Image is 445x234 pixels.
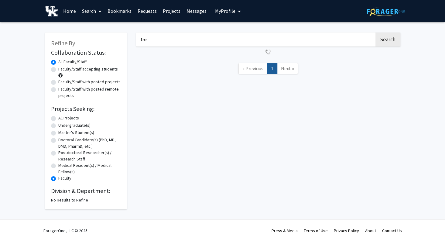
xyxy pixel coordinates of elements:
[58,66,118,72] label: Faculty/Staff accepting students
[334,228,359,233] a: Privacy Policy
[136,57,400,82] nav: Page navigation
[281,65,294,71] span: Next »
[365,228,376,233] a: About
[104,0,135,22] a: Bookmarks
[51,187,121,194] h2: Division & Department:
[58,175,71,181] label: Faculty
[58,129,94,136] label: Master's Student(s)
[135,0,160,22] a: Requests
[375,33,400,46] button: Search
[45,6,58,16] img: University of Kentucky Logo
[183,0,210,22] a: Messages
[382,228,402,233] a: Contact Us
[58,115,79,121] label: All Projects
[263,46,273,57] img: Loading
[272,228,298,233] a: Press & Media
[58,122,91,129] label: Undergraduate(s)
[304,228,328,233] a: Terms of Use
[215,8,235,14] span: My Profile
[160,0,183,22] a: Projects
[51,49,121,56] h2: Collaboration Status:
[58,79,121,85] label: Faculty/Staff with posted projects
[58,137,121,150] label: Doctoral Candidate(s) (PhD, MD, DMD, PharmD, etc.)
[58,59,87,65] label: All Faculty/Staff
[242,65,263,71] span: « Previous
[238,63,267,74] a: Previous Page
[60,0,79,22] a: Home
[79,0,104,22] a: Search
[51,105,121,112] h2: Projects Seeking:
[51,197,121,203] div: No Results to Refine
[267,63,277,74] a: 1
[136,33,375,46] input: Search Keywords
[5,207,26,229] iframe: Chat
[51,39,75,47] span: Refine By
[58,162,121,175] label: Medical Resident(s) / Medical Fellow(s)
[367,7,405,16] img: ForagerOne Logo
[277,63,298,74] a: Next Page
[58,86,121,99] label: Faculty/Staff with posted remote projects
[58,150,121,162] label: Postdoctoral Researcher(s) / Research Staff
